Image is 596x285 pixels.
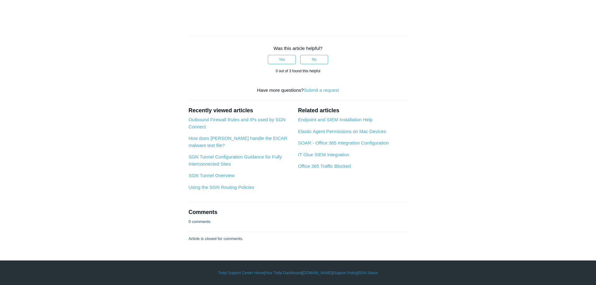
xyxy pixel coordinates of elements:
[188,87,408,94] div: Have more questions?
[298,129,386,134] a: Elastic Agent Permissions on Mac Devices
[304,87,339,93] a: Submit a request
[268,55,296,64] button: This article was helpful
[188,219,210,225] p: 0 comments
[298,140,389,145] a: SOAR - Office 365 Integration Configuration
[188,154,282,167] a: SGN Tunnel Configuration Guidance for Fully Interconnected Sites
[188,208,408,216] h2: Comments
[188,136,287,148] a: How does [PERSON_NAME] handle the EICAR malware test file?
[333,270,357,276] a: Support Policy
[298,117,372,122] a: Endpoint and SIEM Installation Help
[118,270,478,276] div: | | | |
[265,270,301,276] a: Your Todyl Dashboard
[298,152,349,157] a: IT Glue SIEM Integration
[188,173,234,178] a: SGN Tunnel Overview
[188,185,254,190] a: Using the SGN Routing Policies
[298,106,408,115] h2: Related articles
[302,270,332,276] a: [DOMAIN_NAME]
[298,163,351,169] a: Office 365 Traffic Blocked
[358,270,378,276] a: SGN Status
[188,117,286,129] a: Outbound Firewall Rules and IPs used by SGN Connect
[188,106,292,115] h2: Recently viewed articles
[188,236,243,242] p: Article is closed for comments.
[218,270,264,276] a: Todyl Support Center Home
[276,69,320,73] span: 0 out of 3 found this helpful
[273,46,323,51] span: Was this article helpful?
[300,55,328,64] button: This article was not helpful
